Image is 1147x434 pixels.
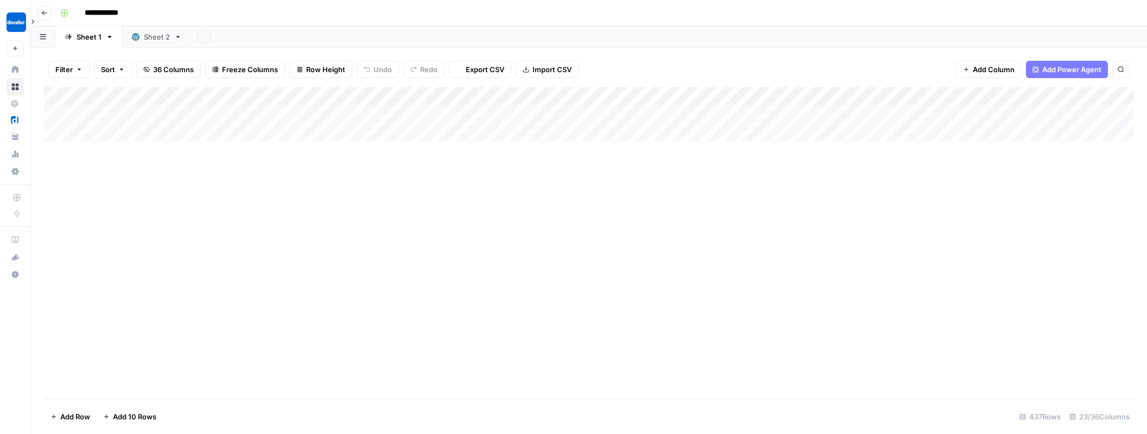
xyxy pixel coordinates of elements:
[7,163,24,180] a: Settings
[956,61,1022,78] button: Add Column
[144,31,170,42] div: Sheet 2
[7,266,24,283] button: Help + Support
[55,26,123,48] a: Sheet 1
[973,64,1015,75] span: Add Column
[7,248,24,266] button: What's new?
[516,61,579,78] button: Import CSV
[357,61,399,78] button: Undo
[7,128,24,145] a: Your Data
[153,64,194,75] span: 36 Columns
[94,61,132,78] button: Sort
[403,61,445,78] button: Redo
[7,231,24,248] a: AirOps Academy
[1042,64,1101,75] span: Add Power Agent
[533,64,572,75] span: Import CSV
[55,64,73,75] span: Filter
[101,64,115,75] span: Sort
[11,116,18,124] img: y40elq8w6bmqlakrd2chaqr5nb67
[113,411,156,422] span: Add 10 Rows
[60,411,90,422] span: Add Row
[1065,408,1134,425] div: 23/36 Columns
[7,78,24,95] a: Browse
[466,64,504,75] span: Export CSV
[306,64,345,75] span: Row Height
[7,9,24,36] button: Workspace: Docebo
[7,12,26,32] img: Docebo Logo
[44,408,97,425] button: Add Row
[222,64,278,75] span: Freeze Columns
[123,26,191,48] a: Sheet 2
[205,61,285,78] button: Freeze Columns
[7,61,24,78] a: Home
[1015,408,1065,425] div: 437 Rows
[136,61,201,78] button: 36 Columns
[373,64,392,75] span: Undo
[1026,61,1108,78] button: Add Power Agent
[48,61,90,78] button: Filter
[77,31,102,42] div: Sheet 1
[449,61,511,78] button: Export CSV
[97,408,163,425] button: Add 10 Rows
[7,145,24,163] a: Usage
[289,61,352,78] button: Row Height
[7,249,23,265] div: What's new?
[420,64,438,75] span: Redo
